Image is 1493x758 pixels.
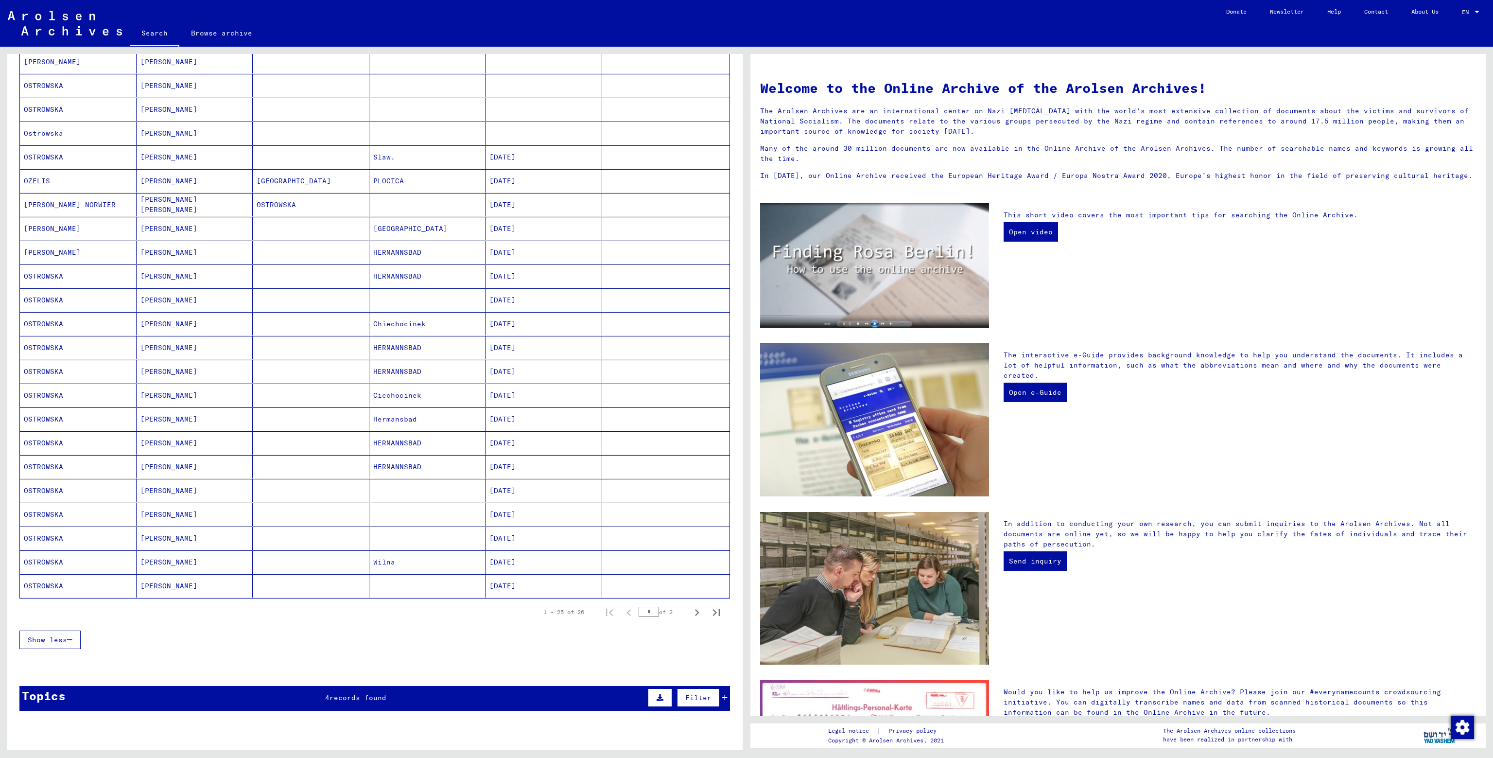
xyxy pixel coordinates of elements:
a: Privacy policy [881,726,948,736]
mat-cell: [PERSON_NAME] [137,288,253,312]
mat-cell: OSTROWSKA [20,503,137,526]
mat-cell: OSTROWSKA [20,407,137,431]
mat-cell: [PERSON_NAME] [137,550,253,574]
mat-cell: Chiechocinek [369,312,486,335]
mat-cell: [PERSON_NAME] [137,574,253,598]
a: Send inquiry [1004,551,1067,571]
p: Many of the around 30 million documents are now available in the Online Archive of the Arolsen Ar... [760,143,1476,164]
mat-cell: OSTROWSKA [20,98,137,121]
mat-cell: [DATE] [486,145,602,169]
mat-cell: [PERSON_NAME] [137,169,253,193]
mat-cell: HERMANNSBAD [369,455,486,478]
mat-cell: [DATE] [486,479,602,502]
mat-cell: OSTROWSKA [20,336,137,359]
mat-cell: [PERSON_NAME] [137,74,253,97]
mat-cell: [PERSON_NAME] [137,98,253,121]
p: In [DATE], our Online Archive received the European Heritage Award / Europa Nostra Award 2020, Eu... [760,171,1476,181]
p: The Arolsen Archives online collections [1163,726,1296,735]
mat-cell: [DATE] [486,550,602,574]
p: The interactive e-Guide provides background knowledge to help you understand the documents. It in... [1004,350,1476,381]
div: | [828,726,948,736]
mat-cell: [PERSON_NAME] [137,50,253,73]
mat-cell: HERMANNSBAD [369,431,486,455]
p: Would you like to help us improve the Online Archive? Please join our #everynamecounts crowdsourc... [1004,687,1476,718]
p: This short video covers the most important tips for searching the Online Archive. [1004,210,1476,220]
mat-cell: OSTROWSKA [20,74,137,97]
mat-cell: OSTROWSKA [20,527,137,550]
span: Filter [685,693,712,702]
img: Arolsen_neg.svg [8,11,122,35]
a: Open video [1004,222,1058,242]
mat-cell: [DATE] [486,407,602,431]
mat-cell: OSTROWSKA [20,264,137,288]
div: Topics [22,687,66,705]
mat-cell: OZELIS [20,169,137,193]
mat-cell: [DATE] [486,336,602,359]
mat-cell: [PERSON_NAME] [137,407,253,431]
a: Legal notice [828,726,877,736]
mat-cell: [DATE] [486,360,602,383]
img: eguide.jpg [760,343,989,496]
a: Search [130,21,179,47]
mat-cell: [DATE] [486,217,602,240]
span: 4 [325,693,330,702]
mat-cell: OSTROWSKA [20,288,137,312]
mat-cell: [GEOGRAPHIC_DATA] [369,217,486,240]
mat-cell: OSTROWSKA [20,360,137,383]
mat-cell: [PERSON_NAME] [137,145,253,169]
button: Next page [687,602,707,622]
p: The Arolsen Archives are an international center on Nazi [MEDICAL_DATA] with the world’s most ext... [760,106,1476,137]
mat-cell: HERMANNSBAD [369,264,486,288]
mat-cell: OSTROWSKA [20,312,137,335]
a: Open e-Guide [1004,383,1067,402]
mat-cell: [PERSON_NAME] [137,431,253,455]
mat-cell: [PERSON_NAME] [137,384,253,407]
p: Copyright © Arolsen Archives, 2021 [828,736,948,745]
mat-cell: [DATE] [486,503,602,526]
mat-cell: [PERSON_NAME] [137,336,253,359]
span: records found [330,693,386,702]
mat-cell: OSTROWSKA [20,431,137,455]
a: Browse archive [179,21,264,45]
mat-cell: OSTROWSKA [20,384,137,407]
mat-cell: [PERSON_NAME] [20,217,137,240]
mat-cell: [PERSON_NAME] [20,50,137,73]
h1: Welcome to the Online Archive of the Arolsen Archives! [760,78,1476,98]
mat-cell: [PERSON_NAME] [137,455,253,478]
button: First page [600,602,619,622]
mat-cell: OSTROWSKA [20,455,137,478]
button: Previous page [619,602,639,622]
mat-cell: [PERSON_NAME] [137,241,253,264]
mat-cell: [PERSON_NAME] [PERSON_NAME] [137,193,253,216]
img: yv_logo.png [1422,723,1458,747]
mat-cell: Hermansbad [369,407,486,431]
mat-cell: [DATE] [486,312,602,335]
mat-cell: OSTROWSKA [20,145,137,169]
mat-cell: [PERSON_NAME] NORWIER [20,193,137,216]
button: Filter [677,688,720,707]
mat-cell: [PERSON_NAME] [137,122,253,145]
mat-cell: [GEOGRAPHIC_DATA] [253,169,369,193]
mat-cell: [PERSON_NAME] [137,217,253,240]
mat-cell: [DATE] [486,384,602,407]
mat-cell: [DATE] [486,455,602,478]
mat-cell: [PERSON_NAME] [137,264,253,288]
mat-cell: OSTROWSKA [20,574,137,598]
div: 1 – 25 of 26 [543,608,584,617]
p: have been realized in partnership with [1163,735,1296,744]
mat-cell: OSTROWSKA [20,550,137,574]
mat-select-trigger: EN [1462,8,1469,16]
mat-cell: [PERSON_NAME] [137,312,253,335]
mat-cell: Wilna [369,550,486,574]
mat-cell: Slaw. [369,145,486,169]
mat-cell: [DATE] [486,264,602,288]
mat-cell: OSTROWSKA [253,193,369,216]
mat-cell: Ostrowska [20,122,137,145]
mat-cell: HERMANNSBAD [369,241,486,264]
button: Last page [707,602,726,622]
mat-cell: OSTROWSKA [20,479,137,502]
mat-cell: [PERSON_NAME] [137,503,253,526]
img: video.jpg [760,203,989,328]
mat-cell: [DATE] [486,193,602,216]
mat-cell: [DATE] [486,527,602,550]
